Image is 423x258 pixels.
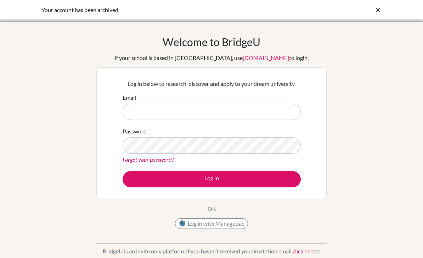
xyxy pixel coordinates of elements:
div: If your school is based in [GEOGRAPHIC_DATA], use to login. [114,54,309,62]
p: OR [208,204,216,213]
div: Your account has been archived. [41,6,275,14]
button: Log in with ManageBac [175,218,248,229]
a: [DOMAIN_NAME] [243,54,289,61]
a: click here [293,248,315,254]
p: Log in below to research, discover and apply to your dream university. [123,79,301,88]
label: Password [123,127,147,136]
button: Log in [123,171,301,187]
label: Email [123,93,136,102]
a: Forgot your password? [123,156,174,163]
h1: Welcome to BridgeU [163,35,260,48]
